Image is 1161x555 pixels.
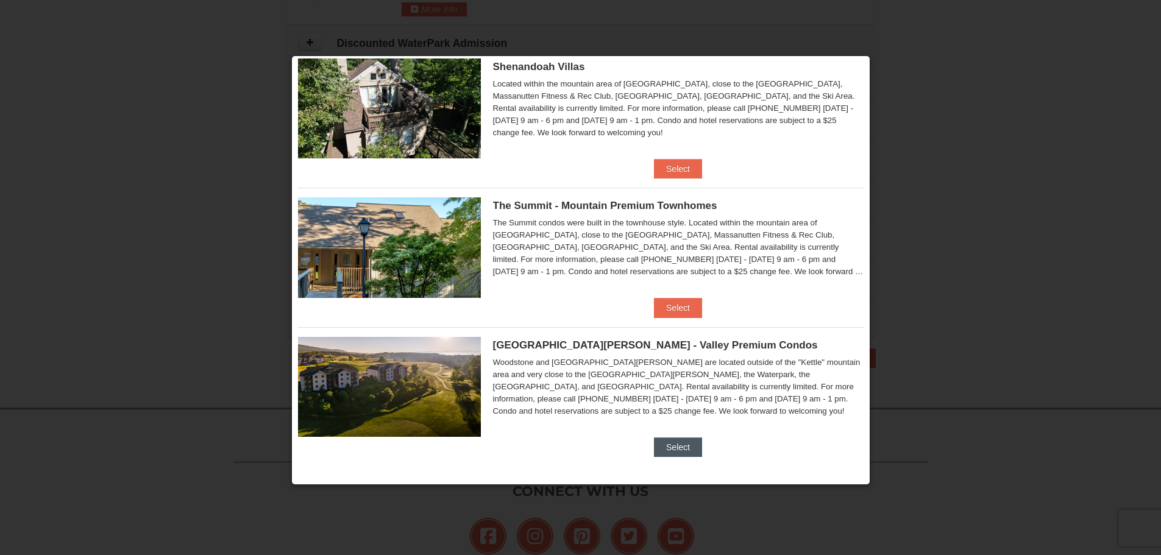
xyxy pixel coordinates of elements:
[493,217,864,278] div: The Summit condos were built in the townhouse style. Located within the mountain area of [GEOGRAP...
[493,61,585,72] span: Shenandoah Villas
[298,337,481,437] img: 19219041-4-ec11c166.jpg
[298,197,481,297] img: 19219034-1-0eee7e00.jpg
[654,298,702,317] button: Select
[493,78,864,139] div: Located within the mountain area of [GEOGRAPHIC_DATA], close to the [GEOGRAPHIC_DATA], Massanutte...
[493,356,864,417] div: Woodstone and [GEOGRAPHIC_DATA][PERSON_NAME] are located outside of the "Kettle" mountain area an...
[493,339,818,351] span: [GEOGRAPHIC_DATA][PERSON_NAME] - Valley Premium Condos
[493,200,717,211] span: The Summit - Mountain Premium Townhomes
[298,58,481,158] img: 19219019-2-e70bf45f.jpg
[654,437,702,457] button: Select
[654,159,702,179] button: Select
